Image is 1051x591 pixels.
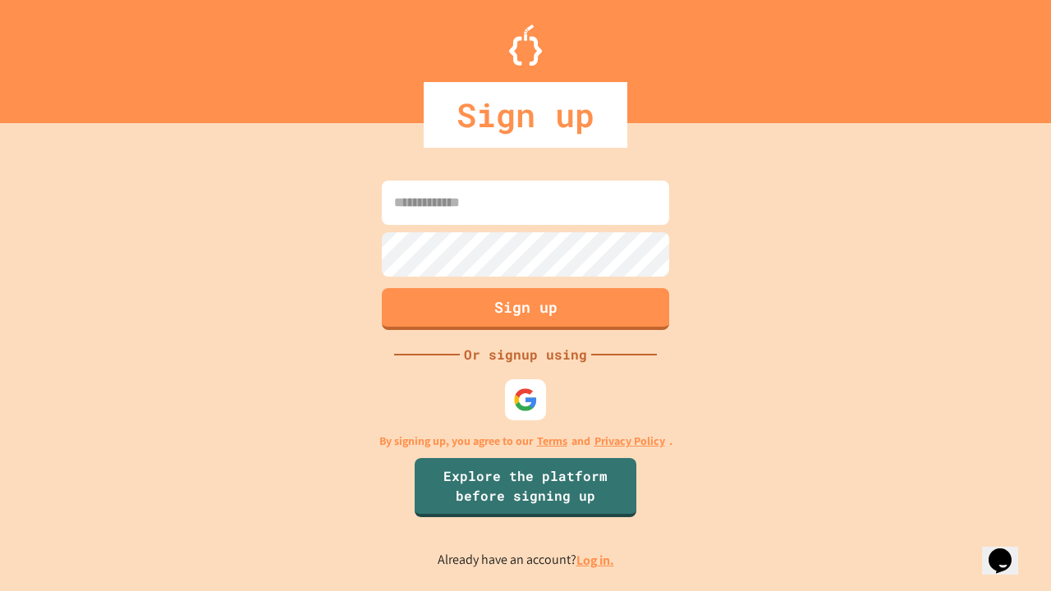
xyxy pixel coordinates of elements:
[379,433,672,450] p: By signing up, you agree to our and .
[460,345,591,364] div: Or signup using
[576,552,614,569] a: Log in.
[537,433,567,450] a: Terms
[982,525,1035,575] iframe: chat widget
[415,458,636,517] a: Explore the platform before signing up
[424,82,627,148] div: Sign up
[438,550,614,570] p: Already have an account?
[594,433,665,450] a: Privacy Policy
[509,25,542,66] img: Logo.svg
[382,288,669,330] button: Sign up
[513,387,538,412] img: google-icon.svg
